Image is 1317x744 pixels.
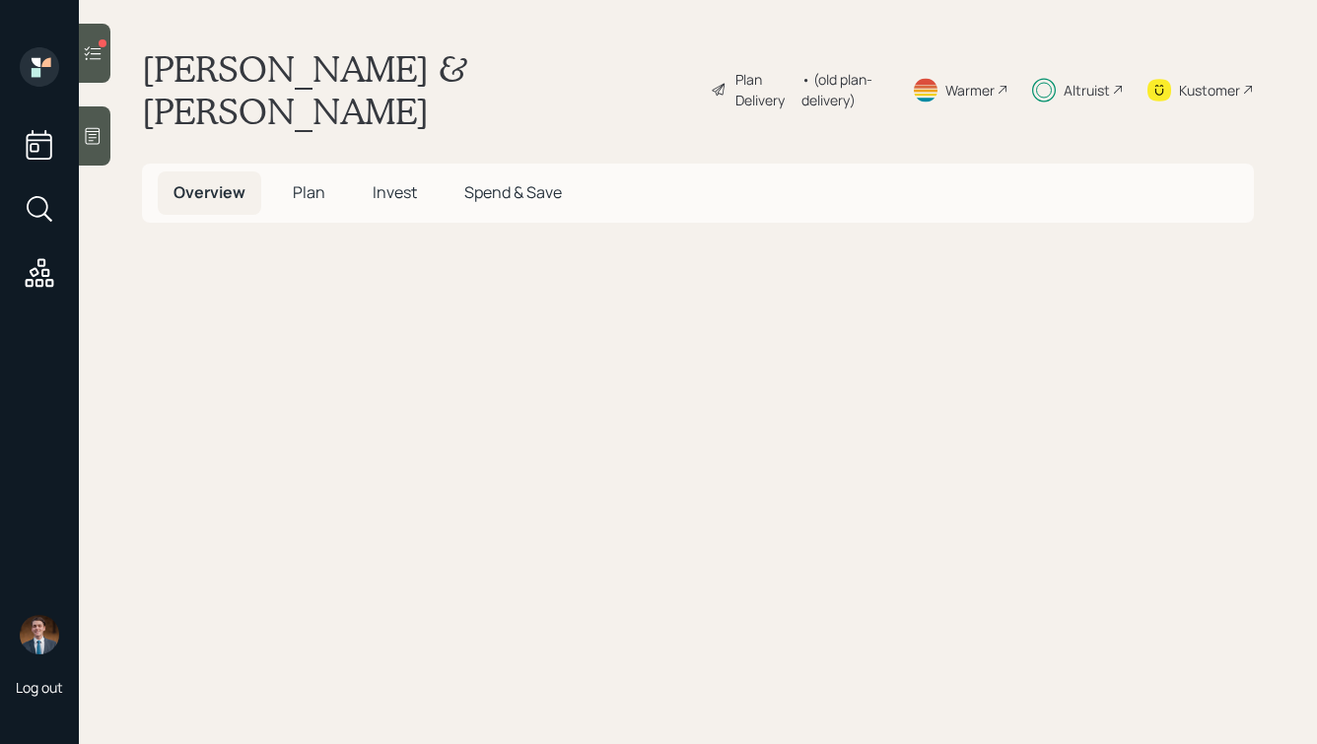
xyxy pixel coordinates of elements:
[293,181,325,203] span: Plan
[945,80,995,101] div: Warmer
[373,181,417,203] span: Invest
[20,615,59,654] img: hunter_neumayer.jpg
[1064,80,1110,101] div: Altruist
[735,69,792,110] div: Plan Delivery
[801,69,888,110] div: • (old plan-delivery)
[173,181,245,203] span: Overview
[16,678,63,697] div: Log out
[1179,80,1240,101] div: Kustomer
[464,181,562,203] span: Spend & Save
[142,47,695,132] h1: [PERSON_NAME] & [PERSON_NAME]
